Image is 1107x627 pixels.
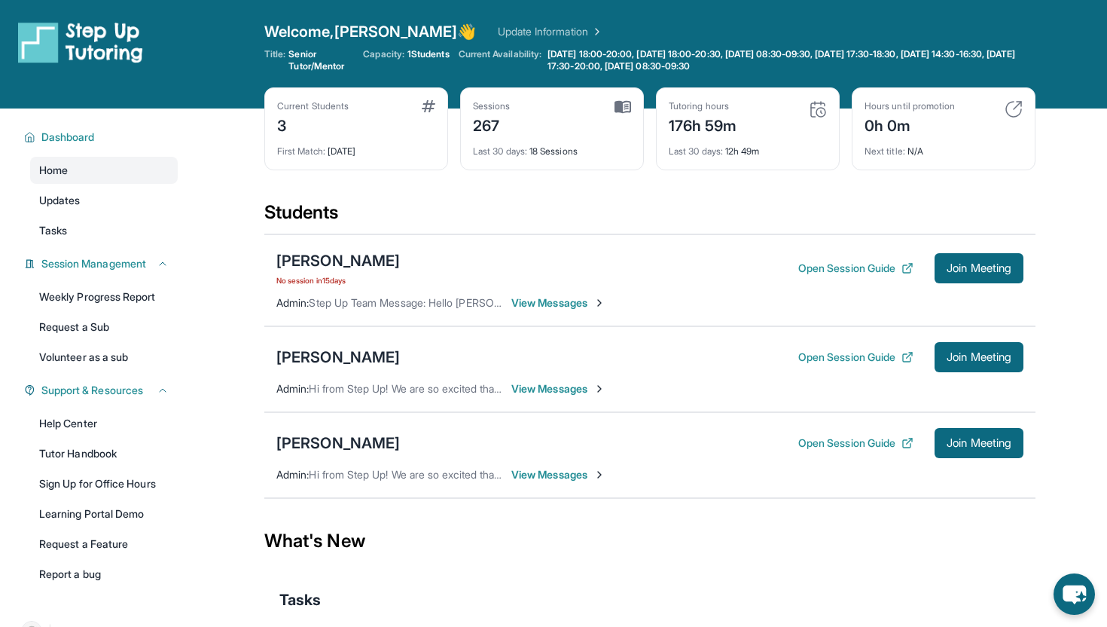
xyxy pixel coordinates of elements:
[30,187,178,214] a: Updates
[669,145,723,157] span: Last 30 days :
[865,136,1023,158] div: N/A
[473,136,631,158] div: 18 Sessions
[39,223,67,238] span: Tasks
[30,313,178,341] a: Request a Sub
[798,261,913,276] button: Open Session Guide
[30,344,178,371] a: Volunteer as a sub
[511,295,605,310] span: View Messages
[264,508,1035,574] div: What's New
[39,193,81,208] span: Updates
[41,130,95,145] span: Dashboard
[363,48,404,60] span: Capacity:
[511,467,605,482] span: View Messages
[947,353,1011,362] span: Join Meeting
[288,48,354,72] span: Senior Tutor/Mentor
[544,48,1035,72] a: [DATE] 18:00-20:00, [DATE] 18:00-20:30, [DATE] 08:30-09:30, [DATE] 17:30-18:30, [DATE] 14:30-16:3...
[276,382,309,395] span: Admin :
[473,112,511,136] div: 267
[669,100,737,112] div: Tutoring hours
[264,48,285,72] span: Title:
[276,250,400,271] div: [PERSON_NAME]
[809,100,827,118] img: card
[669,112,737,136] div: 176h 59m
[407,48,450,60] span: 1 Students
[459,48,541,72] span: Current Availability:
[276,274,400,286] span: No session in 15 days
[35,130,169,145] button: Dashboard
[498,24,603,39] a: Update Information
[264,200,1035,234] div: Students
[588,24,603,39] img: Chevron Right
[1005,100,1023,118] img: card
[473,145,527,157] span: Last 30 days :
[547,48,1032,72] span: [DATE] 18:00-20:00, [DATE] 18:00-20:30, [DATE] 08:30-09:30, [DATE] 17:30-18:30, [DATE] 14:30-16:3...
[277,136,435,158] div: [DATE]
[947,439,1011,448] span: Join Meeting
[669,136,827,158] div: 12h 49m
[30,440,178,467] a: Tutor Handbook
[511,381,605,396] span: View Messages
[264,21,477,42] span: Welcome, [PERSON_NAME] 👋
[35,383,169,398] button: Support & Resources
[30,561,178,588] a: Report a bug
[593,383,605,395] img: Chevron-Right
[276,433,400,454] div: [PERSON_NAME]
[473,100,511,112] div: Sessions
[41,256,146,271] span: Session Management
[422,100,435,112] img: card
[35,256,169,271] button: Session Management
[30,157,178,184] a: Home
[30,470,178,497] a: Sign Up for Office Hours
[935,428,1023,458] button: Join Meeting
[279,589,321,610] span: Tasks
[798,436,913,451] button: Open Session Guide
[277,145,325,157] span: First Match :
[276,296,309,309] span: Admin :
[865,145,905,157] span: Next title :
[41,383,143,398] span: Support & Resources
[30,283,178,310] a: Weekly Progress Report
[947,264,1011,273] span: Join Meeting
[18,21,143,63] img: logo
[614,100,631,114] img: card
[593,297,605,309] img: Chevron-Right
[277,112,349,136] div: 3
[593,469,605,481] img: Chevron-Right
[30,410,178,437] a: Help Center
[276,468,309,481] span: Admin :
[30,217,178,244] a: Tasks
[30,531,178,558] a: Request a Feature
[30,500,178,528] a: Learning Portal Demo
[798,350,913,365] button: Open Session Guide
[935,342,1023,372] button: Join Meeting
[865,100,955,112] div: Hours until promotion
[935,253,1023,283] button: Join Meeting
[39,163,68,178] span: Home
[1054,573,1095,615] button: chat-button
[276,347,400,368] div: [PERSON_NAME]
[277,100,349,112] div: Current Students
[865,112,955,136] div: 0h 0m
